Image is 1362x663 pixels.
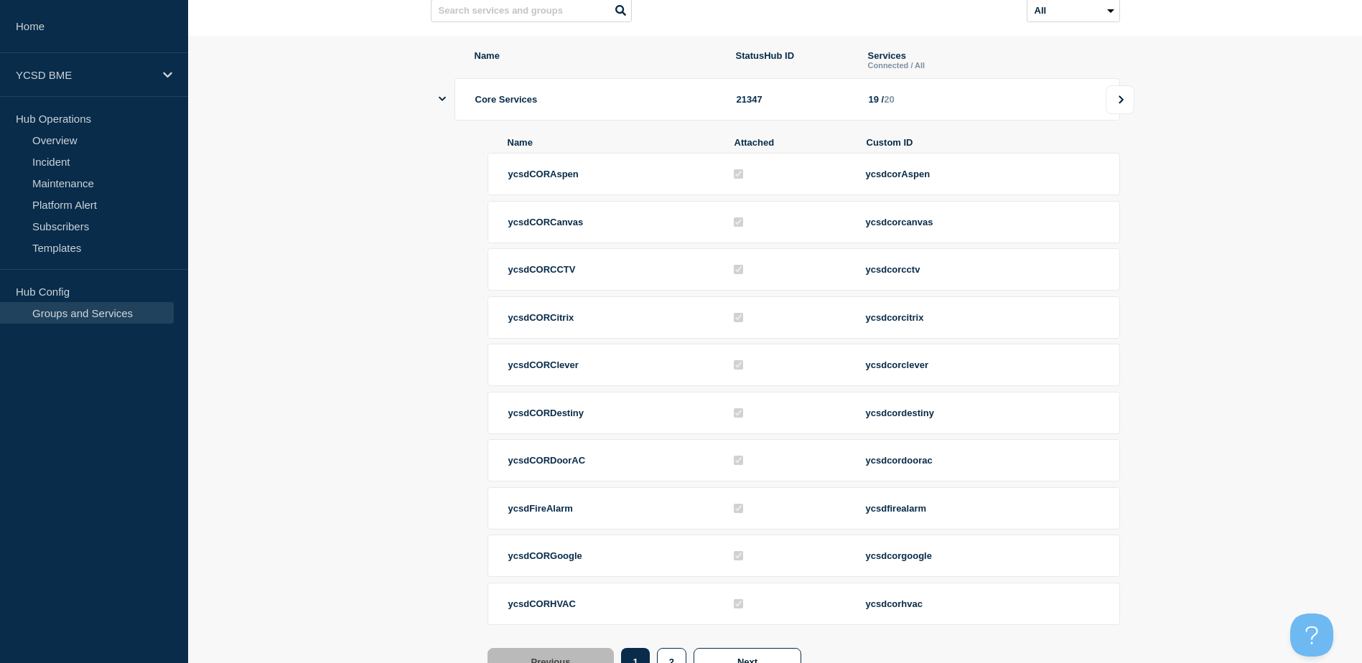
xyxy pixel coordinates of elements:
span: ycsdCORCCTV [508,264,576,275]
span: Custom ID [867,137,1100,148]
div: ycsdcorhvac [866,598,1099,609]
p: Connected / All [868,61,1100,70]
iframe: Help Scout Beacon - Open [1290,613,1333,657]
button: showServices [439,78,446,121]
div: ycsdcorclever [866,359,1099,370]
span: ycsdCORGoogle [508,550,582,561]
div: ycsdcorAspen [866,169,1099,179]
span: ycsdCORAspen [508,169,579,179]
div: ycsdfirealarm [866,503,1099,514]
p: Services [868,50,1100,61]
span: ycsdCORClever [508,359,579,370]
span: ycsdCORHVAC [508,598,576,609]
span: Name [475,50,719,70]
span: ycsdCORCanvas [508,217,584,227]
span: ycsdCORDoorAC [508,455,586,466]
span: ycsdFireAlarm [508,503,573,514]
span: Attached [734,137,849,148]
p: YCSD BME [16,69,154,81]
span: Name [508,137,717,148]
span: 20 [884,94,894,105]
span: ycsdCORDestiny [508,408,584,418]
div: ycsdcorcctv [866,264,1099,275]
span: StatusHub ID [736,50,851,70]
div: ycsdcorgoogle [866,550,1099,561]
span: 19 / [869,94,885,105]
div: ycsdcordestiny [866,408,1099,418]
div: ycsdcorcitrix [866,312,1099,323]
div: 21347 [737,94,852,105]
div: ycsdcordoorac [866,455,1099,466]
span: ycsdCORCitrix [508,312,574,323]
div: ycsdcorcanvas [866,217,1099,227]
span: Core Services [475,94,538,105]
